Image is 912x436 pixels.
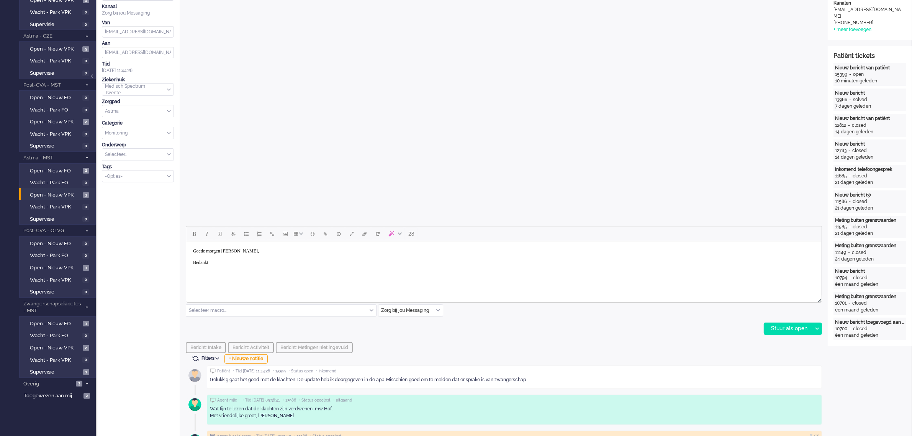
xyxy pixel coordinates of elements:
[288,369,313,374] span: • Status open
[82,10,89,15] span: 0
[30,357,80,364] span: Wacht - Park VPK
[853,326,868,332] div: closed
[30,288,80,296] span: Supervisie
[102,61,174,74] div: [DATE] 11:44:28
[846,122,852,129] div: -
[833,26,871,33] div: + meer toevoegen
[266,227,279,240] button: Insert/edit link
[835,326,847,332] div: 10700
[835,166,905,173] div: Inkomend telefoongesprek
[102,3,174,10] div: Kanaal
[835,224,847,230] div: 11585
[30,344,81,352] span: Open - Nieuw VPK
[82,216,89,222] span: 0
[847,224,853,230] div: -
[835,281,905,288] div: één maand geleden
[847,97,853,103] div: -
[835,129,905,135] div: 14 dagen geleden
[833,7,902,20] div: [EMAIL_ADDRESS][DOMAIN_NAME]
[292,227,306,240] button: Table
[82,180,89,186] span: 0
[408,231,414,237] span: 28
[210,398,216,403] img: ic_chat_grey.svg
[82,253,89,259] span: 0
[30,131,80,138] span: Wacht - Park VPK
[83,321,89,327] span: 3
[835,90,905,97] div: Nieuw bericht
[22,8,95,16] a: Wacht - Park VPK 0
[30,332,80,339] span: Wacht - Park FO
[835,249,846,256] div: 11149
[217,398,240,403] span: Agent mlie •
[83,168,89,174] span: 2
[84,393,90,399] span: 2
[835,268,905,275] div: Nieuw bericht
[22,227,82,234] span: Post-CVA - OLVG
[186,241,822,295] iframe: Rich Text Area
[835,205,905,211] div: 21 dagen geleden
[22,367,95,376] a: Supervisie 1
[847,300,852,307] div: -
[102,98,174,105] div: Zorgpad
[833,52,906,61] div: Patiënt tickets
[833,20,902,26] div: [PHONE_NUMBER]
[83,369,89,375] span: 1
[228,342,274,353] button: Bericht: Activiteit
[22,287,95,296] a: Supervisie 0
[847,173,853,179] div: -
[30,192,81,199] span: Open - Nieuw VPK
[835,307,905,313] div: één maand geleden
[30,94,80,102] span: Open - Nieuw FO
[210,369,216,374] img: ic_chat_grey.svg
[210,377,819,383] div: Gelukkig gaat het goed met de klachten. De update heb ik doorgegeven in de app. Misschien goed om...
[852,122,866,129] div: closed
[853,97,867,103] div: solved
[102,40,174,47] div: Aan
[847,71,853,78] div: -
[835,65,905,71] div: Nieuw bericht van patiënt
[214,227,227,240] button: Underline
[30,264,81,272] span: Open - Nieuw VPK
[227,227,240,240] button: Strikethrough
[22,141,95,150] a: Supervisie 0
[835,154,905,161] div: 14 dagen geleden
[835,173,847,179] div: 11685
[22,154,82,162] span: Astma - MST
[22,44,95,53] a: Open - Nieuw VPK 9
[102,170,174,183] div: Select Tags
[299,398,331,403] span: • Status opgelost
[30,70,80,77] span: Supervisie
[273,369,286,374] span: • 15399
[22,343,95,352] a: Open - Nieuw VPK 2
[853,198,867,205] div: closed
[22,20,95,28] a: Supervisie 0
[835,300,847,307] div: 10701
[185,366,205,385] img: avatar
[30,57,80,65] span: Wacht - Park VPK
[22,391,96,400] a: Toegewezen aan mij 2
[22,319,95,328] a: Open - Nieuw FO 3
[30,167,81,175] span: Open - Nieuw FO
[201,227,214,240] button: Italic
[30,143,80,150] span: Supervisie
[835,103,905,110] div: 7 dagen geleden
[22,380,74,388] span: Overig
[384,227,405,240] button: AI
[852,249,866,256] div: closed
[835,115,905,122] div: Nieuw bericht van patiënt
[102,164,174,170] div: Tags
[190,345,221,350] span: Bericht: Intake
[345,227,358,240] button: Fullscreen
[102,10,174,16] div: Zorg bij jou Messaging
[30,369,81,376] span: Supervisie
[835,141,905,148] div: Nieuw bericht
[358,227,371,240] button: Clear formatting
[22,202,95,211] a: Wacht - Park VPK 0
[280,345,348,350] span: Bericht: Metingen niet ingevuld
[815,295,822,302] div: Resize
[30,203,80,211] span: Wacht - Park VPK
[22,275,95,284] a: Wacht - Park VPK 0
[233,369,270,374] span: • Tijd [DATE] 11:44:28
[853,224,867,230] div: closed
[30,107,80,114] span: Wacht - Park FO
